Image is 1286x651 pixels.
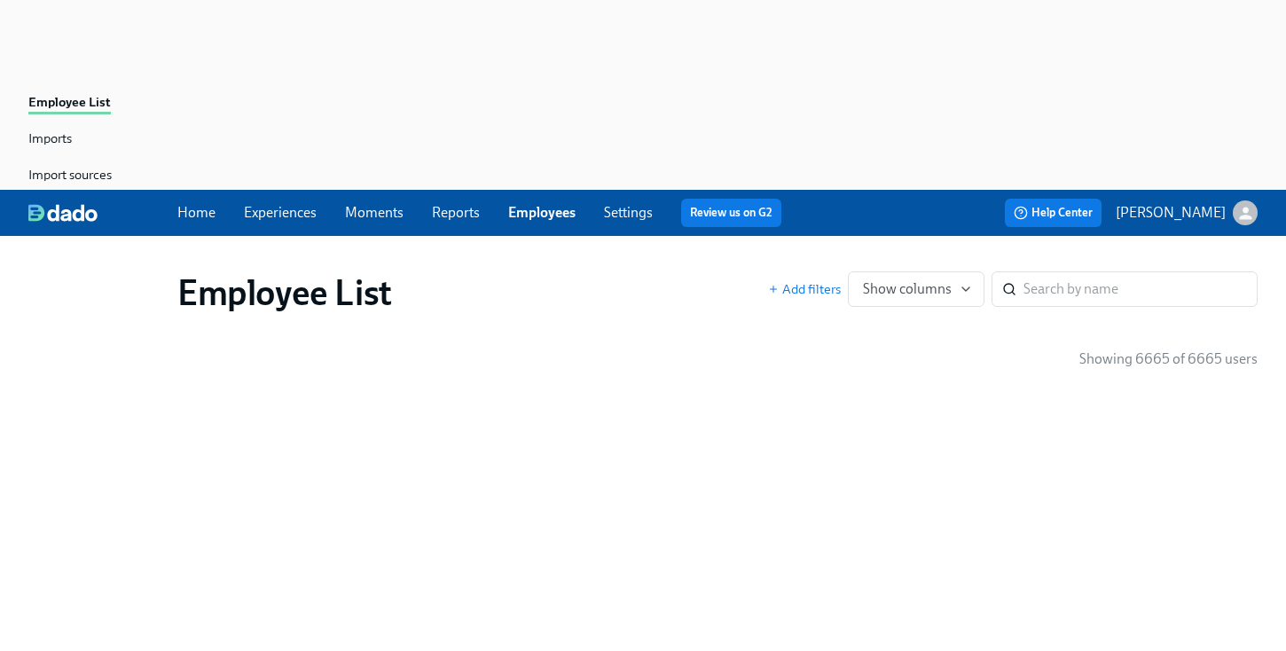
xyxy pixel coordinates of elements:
[28,129,72,151] div: Imports
[28,165,163,187] a: Import sources
[848,271,984,307] button: Show columns
[1116,203,1226,223] p: [PERSON_NAME]
[681,199,781,227] button: Review us on G2
[1005,199,1102,227] button: Help Center
[508,204,576,221] a: Employees
[604,204,653,221] a: Settings
[863,280,969,298] span: Show columns
[1116,200,1258,225] button: [PERSON_NAME]
[432,204,480,221] a: Reports
[244,204,317,221] a: Experiences
[1023,271,1258,307] input: Search by name
[28,204,177,222] a: dado
[28,129,163,151] a: Imports
[345,204,404,221] a: Moments
[768,280,841,298] button: Add filters
[1014,204,1093,222] span: Help Center
[28,165,112,187] div: Import sources
[690,204,772,222] a: Review us on G2
[28,92,163,114] a: Employee List
[1079,349,1258,369] p: Showing 6665 of 6665 users
[177,271,392,314] h1: Employee List
[177,204,216,221] a: Home
[28,204,98,222] img: dado
[28,92,111,114] div: Employee List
